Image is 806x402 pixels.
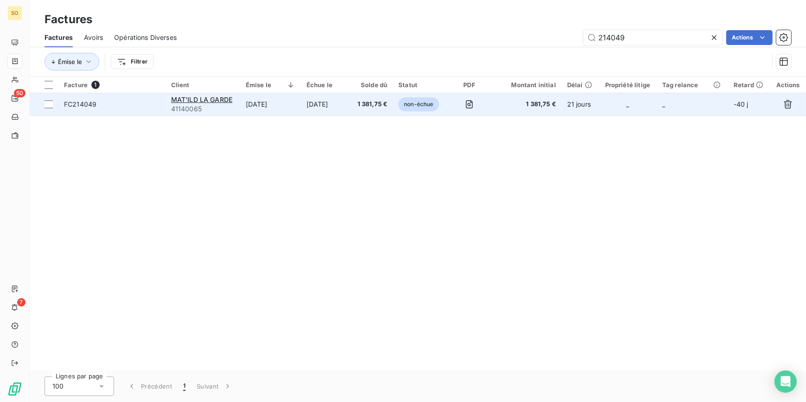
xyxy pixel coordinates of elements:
span: Opérations Diverses [114,33,177,42]
span: 50 [14,89,26,97]
span: _ [662,100,665,108]
span: _ [626,100,629,108]
button: Actions [726,30,773,45]
input: Rechercher [583,30,723,45]
div: Open Intercom Messenger [774,370,797,393]
span: Avoirs [84,33,103,42]
div: Propriété litige [604,81,651,89]
div: Montant initial [498,81,556,89]
div: Échue le [307,81,345,89]
span: 100 [52,382,64,391]
span: 41140065 [171,104,235,114]
span: Émise le [58,58,82,65]
span: 1 [91,81,100,89]
span: -40 j [734,100,748,108]
div: Tag relance [662,81,723,89]
span: FC214049 [64,100,96,108]
div: Solde dû [356,81,387,89]
td: [DATE] [240,93,301,115]
div: Délai [567,81,593,89]
span: MAT'ILD LA GARDE [171,96,232,103]
div: Émise le [246,81,295,89]
h3: Factures [45,11,92,28]
span: 1 [183,382,186,391]
button: Filtrer [111,54,154,69]
div: Statut [398,81,441,89]
div: Retard [734,81,765,89]
span: Factures [45,33,73,42]
td: [DATE] [301,93,351,115]
img: Logo LeanPay [7,382,22,396]
span: non-échue [398,97,439,111]
button: Émise le [45,53,99,70]
td: 21 jours [562,93,599,115]
span: Facture [64,81,88,89]
button: Précédent [122,376,178,396]
span: 1 381,75 € [356,100,387,109]
div: Client [171,81,235,89]
div: SO [7,6,22,20]
button: 1 [178,376,191,396]
div: Actions [776,81,800,89]
div: PDF [452,81,487,89]
span: 7 [17,298,26,306]
span: 1 381,75 € [498,100,556,109]
button: Suivant [191,376,238,396]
